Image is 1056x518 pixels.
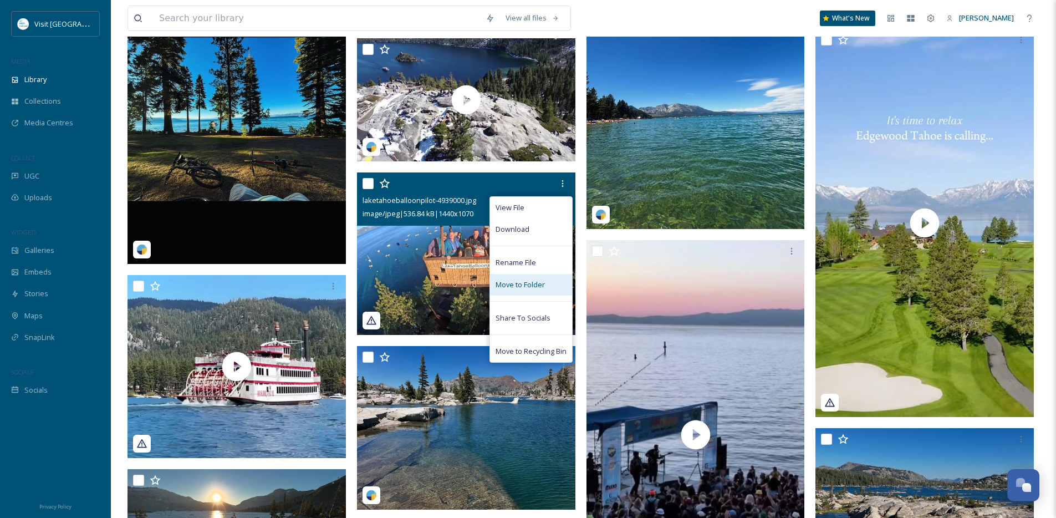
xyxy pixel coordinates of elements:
span: Galleries [24,245,54,256]
img: snapsea-logo.png [366,490,377,501]
span: Uploads [24,192,52,203]
span: Rename File [496,257,536,268]
a: What's New [820,11,875,26]
span: Move to Folder [496,280,545,290]
img: snapsea-logo.png [595,209,606,220]
img: download.jpeg [18,18,29,29]
img: laketahoeballoonpilot-4939000.jpg [357,172,575,335]
span: SOCIALS [11,368,33,376]
span: Socials [24,385,48,395]
span: Media Centres [24,118,73,128]
input: Search your library [154,6,480,31]
img: mindego_hillcat-17872382595307131.jpeg [357,346,575,510]
span: UGC [24,171,39,181]
button: Open Chat [1007,469,1039,501]
span: laketahoeballoonpilot-4939000.jpg [363,195,476,205]
img: thumbnail [815,29,1034,417]
a: [PERSON_NAME] [941,7,1019,29]
span: Stories [24,288,48,299]
img: thumbnail [357,38,575,161]
span: Move to Recycling Bin [496,346,567,357]
span: SnapLink [24,332,55,343]
span: Visit [GEOGRAPHIC_DATA] [34,18,120,29]
span: image/jpeg | 536.84 kB | 1440 x 1070 [363,209,473,219]
span: Maps [24,311,43,321]
span: Library [24,74,47,85]
span: Collections [24,96,61,106]
a: View all files [500,7,565,29]
span: Embeds [24,267,52,277]
span: Privacy Policy [39,503,72,510]
span: Download [496,224,529,235]
span: WIDGETS [11,228,37,236]
span: COLLECT [11,154,35,162]
span: [PERSON_NAME] [959,13,1014,23]
span: Share To Socials [496,313,550,323]
img: snapsea-logo.png [136,244,147,255]
span: View File [496,202,524,213]
a: Privacy Policy [39,499,72,512]
img: thumbnail [127,275,346,458]
img: snapsea-logo.png [366,141,377,153]
span: MEDIA [11,57,30,65]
